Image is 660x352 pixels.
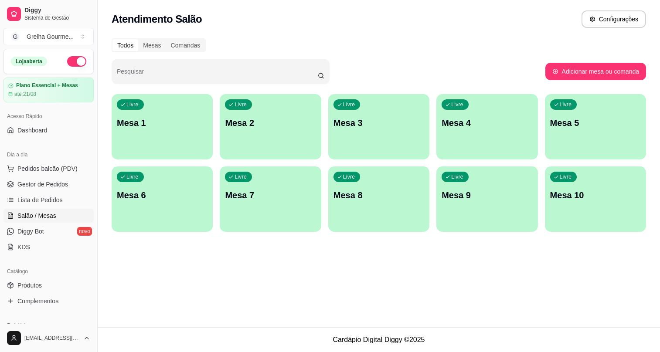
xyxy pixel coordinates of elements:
[3,328,94,349] button: [EMAIL_ADDRESS][DOMAIN_NAME]
[67,56,86,67] button: Alterar Status
[343,173,355,180] p: Livre
[166,39,205,51] div: Comandas
[436,94,538,159] button: LivreMesa 4
[17,297,58,305] span: Complementos
[3,78,94,102] a: Plano Essencial + Mesasaté 21/08
[117,189,208,201] p: Mesa 6
[333,189,424,201] p: Mesa 8
[225,117,316,129] p: Mesa 2
[328,94,429,159] button: LivreMesa 3
[112,39,138,51] div: Todos
[24,14,90,21] span: Sistema de Gestão
[3,177,94,191] a: Gestor de Pedidos
[545,166,646,232] button: LivreMesa 10
[3,278,94,292] a: Produtos
[328,166,429,232] button: LivreMesa 8
[436,166,538,232] button: LivreMesa 9
[3,148,94,162] div: Dia a dia
[14,91,36,98] article: até 21/08
[24,335,80,342] span: [EMAIL_ADDRESS][DOMAIN_NAME]
[3,294,94,308] a: Complementos
[333,117,424,129] p: Mesa 3
[117,71,318,79] input: Pesquisar
[550,117,641,129] p: Mesa 5
[126,101,139,108] p: Livre
[550,189,641,201] p: Mesa 10
[3,3,94,24] a: DiggySistema de Gestão
[225,189,316,201] p: Mesa 7
[17,211,56,220] span: Salão / Mesas
[17,164,78,173] span: Pedidos balcão (PDV)
[545,94,646,159] button: LivreMesa 5
[17,180,68,189] span: Gestor de Pedidos
[7,322,31,329] span: Relatórios
[16,82,78,89] article: Plano Essencial + Mesas
[3,193,94,207] a: Lista de Pedidos
[3,109,94,123] div: Acesso Rápido
[220,166,321,232] button: LivreMesa 7
[27,32,74,41] div: Grelha Gourme ...
[343,101,355,108] p: Livre
[582,10,646,28] button: Configurações
[3,162,94,176] button: Pedidos balcão (PDV)
[560,101,572,108] p: Livre
[112,166,213,232] button: LivreMesa 6
[451,173,463,180] p: Livre
[442,117,532,129] p: Mesa 4
[126,173,139,180] p: Livre
[3,240,94,254] a: KDS
[451,101,463,108] p: Livre
[235,173,247,180] p: Livre
[545,63,646,80] button: Adicionar mesa ou comanda
[3,264,94,278] div: Catálogo
[17,126,48,135] span: Dashboard
[3,209,94,223] a: Salão / Mesas
[17,227,44,236] span: Diggy Bot
[220,94,321,159] button: LivreMesa 2
[24,7,90,14] span: Diggy
[3,28,94,45] button: Select a team
[98,327,660,352] footer: Cardápio Digital Diggy © 2025
[17,281,42,290] span: Produtos
[3,123,94,137] a: Dashboard
[11,57,47,66] div: Loja aberta
[117,117,208,129] p: Mesa 1
[112,12,202,26] h2: Atendimento Salão
[235,101,247,108] p: Livre
[442,189,532,201] p: Mesa 9
[17,196,63,204] span: Lista de Pedidos
[3,224,94,238] a: Diggy Botnovo
[112,94,213,159] button: LivreMesa 1
[560,173,572,180] p: Livre
[138,39,166,51] div: Mesas
[11,32,20,41] span: G
[17,243,30,251] span: KDS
